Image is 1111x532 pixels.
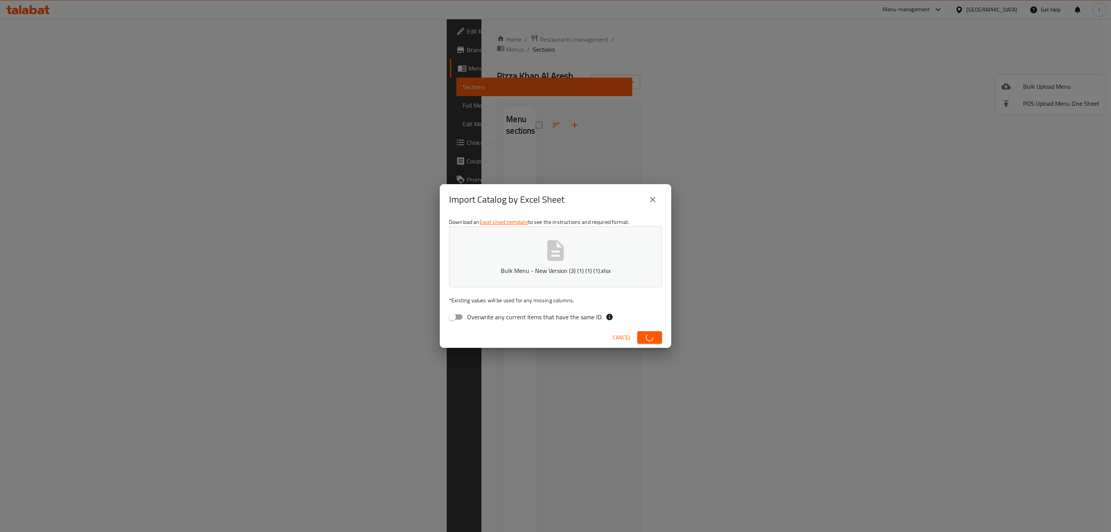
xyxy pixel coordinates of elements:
[467,312,603,322] span: Overwrite any current items that have the same ID.
[461,266,650,275] p: Bulk Menu - New Version (3) (1) (1) (1).xlsx
[480,217,528,227] a: Excel sheet template
[449,296,662,304] p: Existing values will be used for any missing columns.
[643,190,662,209] button: close
[610,330,634,345] button: Cancel
[449,226,662,287] button: Bulk Menu - New Version (3) (1) (1) (1).xlsx
[606,313,613,321] svg: If the overwrite option isn't selected, then the items that match an existing ID will be ignored ...
[449,193,564,206] h2: Import Catalog by Excel Sheet
[613,333,631,342] span: Cancel
[440,215,671,327] div: Download an to see the instructions and required format.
